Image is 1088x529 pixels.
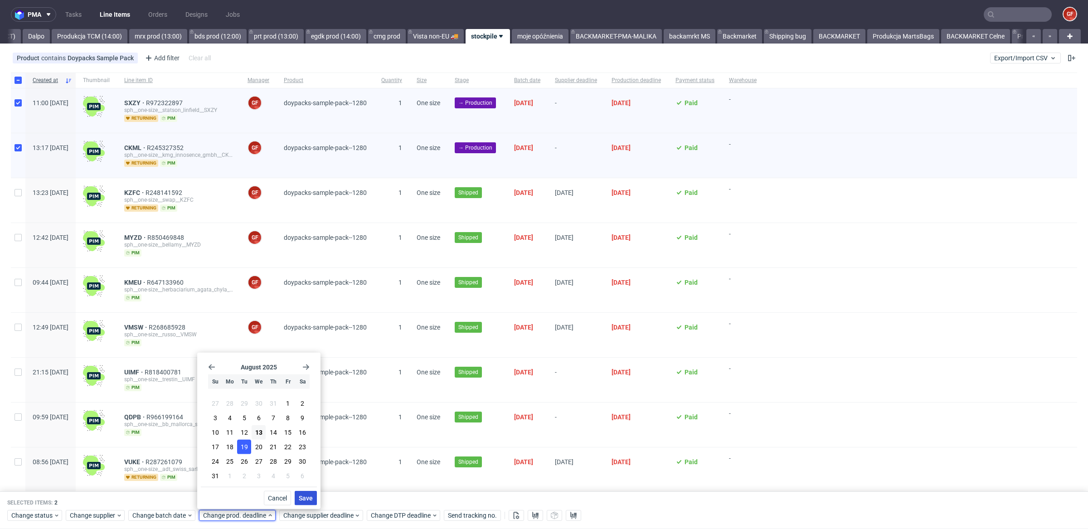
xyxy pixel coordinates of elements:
[458,368,478,376] span: Shipped
[248,97,261,109] figcaption: GF
[124,196,233,204] div: sph__one-size__swap__KZFC
[17,54,41,62] span: Product
[514,234,533,241] span: [DATE]
[295,491,317,505] button: Save
[147,234,186,241] a: R850469848
[124,421,233,428] div: sph__one-size__bb_mallorca_s_l__QDPB
[296,469,310,483] button: Sat Sep 06 2025
[301,399,304,408] span: 2
[208,374,222,389] div: Su
[124,458,146,466] a: VUKE
[237,374,251,389] div: Tu
[458,323,478,331] span: Shipped
[717,29,762,44] a: Backmarket
[252,411,266,425] button: Wed Aug 06 2025
[124,107,233,114] div: sph__one-size__statson_linfield__SXZY
[124,234,147,241] span: MYZD
[685,144,698,151] span: Paid
[729,230,757,257] span: -
[124,279,147,286] a: KMEU
[124,294,141,301] span: pim
[444,510,501,521] button: Send tracking no.
[146,99,185,107] a: R972322897
[299,442,306,451] span: 23
[664,29,715,44] a: backamrkt MS
[458,458,478,466] span: Shipped
[296,374,310,389] div: Sa
[281,454,295,469] button: Fri Aug 29 2025
[146,458,184,466] a: R287261079
[281,411,295,425] button: Fri Aug 08 2025
[228,413,232,422] span: 4
[685,189,698,196] span: Paid
[417,77,440,84] span: Size
[729,320,757,346] span: -
[729,141,757,167] span: -
[555,324,573,331] span: [DATE]
[208,469,222,483] button: Sun Aug 31 2025
[252,440,266,454] button: Wed Aug 20 2025
[299,495,313,501] span: Save
[284,77,367,84] span: Product
[306,29,366,44] a: egdk prod (14:00)
[237,440,251,454] button: Tue Aug 19 2025
[255,399,262,408] span: 30
[257,413,261,422] span: 6
[729,77,757,84] span: Warehouse
[147,144,185,151] a: R245327352
[33,324,68,331] span: 12:49 [DATE]
[243,413,246,422] span: 5
[417,369,440,376] span: One size
[146,413,185,421] a: R966199164
[124,144,147,151] a: CKML
[299,457,306,466] span: 30
[417,234,440,241] span: One size
[23,29,50,44] a: Dalpo
[146,189,184,196] a: R248141592
[83,185,105,207] img: wHgJFi1I6lmhQAAAABJRU5ErkJggg==
[284,279,367,286] span: doypacks-sample-pack--1280
[941,29,1010,44] a: BACKMARKET Celne
[248,29,304,44] a: prt prod (13:00)
[398,234,402,241] span: 1
[83,320,105,342] img: wHgJFi1I6lmhQAAAABJRU5ErkJggg==
[223,411,237,425] button: Mon Aug 04 2025
[270,399,277,408] span: 31
[417,279,440,286] span: One size
[512,29,568,44] a: moje opóźnienia
[33,144,68,151] span: 13:17 [DATE]
[33,369,68,376] span: 21:15 [DATE]
[237,411,251,425] button: Tue Aug 05 2025
[514,189,533,196] span: [DATE]
[124,429,141,436] span: pim
[248,141,261,154] figcaption: GF
[272,471,275,480] span: 4
[417,144,440,151] span: One size
[223,374,237,389] div: Mo
[555,99,597,122] span: -
[267,440,281,454] button: Thu Aug 21 2025
[555,279,573,286] span: [DATE]
[284,457,291,466] span: 29
[267,411,281,425] button: Thu Aug 07 2025
[237,396,251,411] button: Tue Jul 29 2025
[147,279,185,286] a: R647133960
[448,513,497,519] span: Send tracking no.
[243,471,246,480] span: 2
[124,249,141,257] span: pim
[208,364,215,371] span: Go back 1 month
[141,51,181,65] div: Add filter
[458,413,478,421] span: Shipped
[212,471,219,480] span: 31
[458,278,478,286] span: Shipped
[284,144,367,151] span: doypacks-sample-pack--1280
[281,425,295,440] button: Fri Aug 15 2025
[458,189,478,197] span: Shipped
[286,399,290,408] span: 1
[281,374,295,389] div: Fr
